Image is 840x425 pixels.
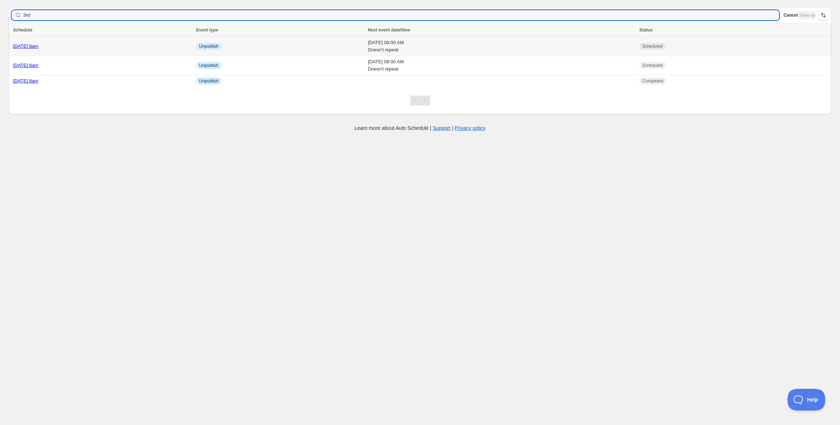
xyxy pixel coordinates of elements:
span: Schedule [13,27,32,33]
nav: Pagination [410,95,430,106]
a: [DATE] 8am [13,63,38,68]
a: [DATE] 8am [13,78,38,84]
span: Unpublish [199,43,218,49]
p: Learn more about Auto Schedule | | [354,124,486,132]
span: Status [639,27,653,33]
span: Scheduled [642,63,663,68]
span: Next event date/time [368,27,410,33]
span: Unpublish [199,78,218,84]
span: Completed [642,78,663,84]
td: [DATE] 08:00 AM Doesn't repeat [366,56,637,75]
td: [DATE] 08:00 AM Doesn't repeat [366,37,637,56]
span: Unpublish [199,63,218,68]
input: Searching schedules by name [23,10,779,20]
button: Sort the results [818,10,828,20]
span: Event type [196,27,218,33]
iframe: Toggle Customer Support [787,389,826,411]
a: Support [433,125,450,131]
a: [DATE] 8am [13,43,38,49]
span: Cancel [784,12,798,18]
button: Cancel [784,11,798,20]
a: Privacy policy [455,125,486,131]
span: Scheduled [642,43,663,49]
